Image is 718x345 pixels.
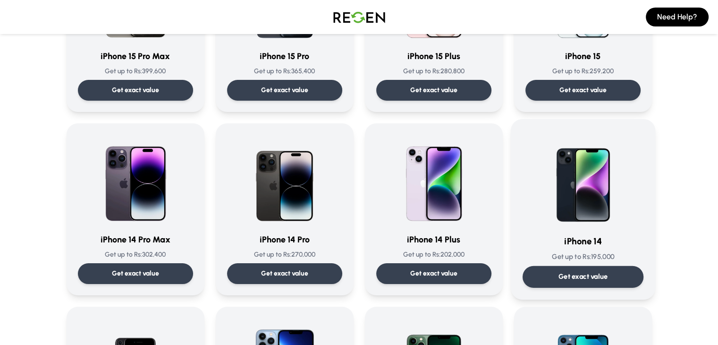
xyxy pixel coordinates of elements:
[227,250,342,259] p: Get up to Rs: 270,000
[410,86,457,95] p: Get exact value
[261,86,308,95] p: Get exact value
[558,272,608,282] p: Get exact value
[525,67,641,76] p: Get up to Rs: 259,200
[112,269,159,278] p: Get exact value
[389,135,479,225] img: iPhone 14 Plus
[112,86,159,95] p: Get exact value
[410,269,457,278] p: Get exact value
[376,233,491,246] h3: iPhone 14 Plus
[559,86,607,95] p: Get exact value
[90,135,181,225] img: iPhone 14 Pro Max
[78,250,193,259] p: Get up to Rs: 302,400
[535,131,631,226] img: iPhone 14
[376,67,491,76] p: Get up to Rs: 280,800
[326,4,392,30] img: Logo
[78,67,193,76] p: Get up to Rs: 399,600
[227,233,342,246] h3: iPhone 14 Pro
[376,50,491,63] h3: iPhone 15 Plus
[522,234,643,248] h3: iPhone 14
[646,8,709,26] button: Need Help?
[227,50,342,63] h3: iPhone 15 Pro
[78,50,193,63] h3: iPhone 15 Pro Max
[239,135,330,225] img: iPhone 14 Pro
[261,269,308,278] p: Get exact value
[376,250,491,259] p: Get up to Rs: 202,000
[522,252,643,262] p: Get up to Rs: 195,000
[227,67,342,76] p: Get up to Rs: 365,400
[525,50,641,63] h3: iPhone 15
[78,233,193,246] h3: iPhone 14 Pro Max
